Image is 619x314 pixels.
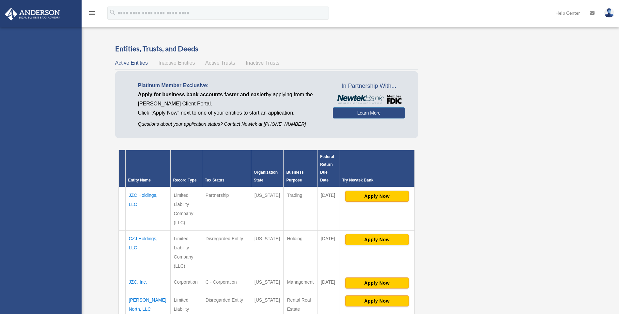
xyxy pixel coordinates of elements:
span: Active Trusts [205,60,235,66]
td: CZJ Holdings, LLC [125,231,170,274]
span: Inactive Trusts [246,60,279,66]
td: [DATE] [317,274,339,292]
a: Learn More [333,107,405,118]
td: [DATE] [317,231,339,274]
td: Limited Liability Company (LLC) [170,187,202,231]
th: Tax Status [202,150,251,187]
p: Platinum Member Exclusive: [138,81,323,90]
td: Holding [284,231,317,274]
td: [US_STATE] [251,187,284,231]
td: JZC Holdings, LLC [125,187,170,231]
button: Apply Now [345,295,409,306]
th: Record Type [170,150,202,187]
span: Active Entities [115,60,148,66]
td: Disregarded Entity [202,231,251,274]
td: Partnership [202,187,251,231]
i: search [109,9,116,16]
td: JZC, Inc. [125,274,170,292]
td: [DATE] [317,187,339,231]
td: Corporation [170,274,202,292]
th: Entity Name [125,150,170,187]
td: Limited Liability Company (LLC) [170,231,202,274]
button: Apply Now [345,277,409,289]
th: Organization State [251,150,284,187]
td: C - Corporation [202,274,251,292]
img: User Pic [604,8,614,18]
h3: Entities, Trusts, and Deeds [115,44,418,54]
span: Inactive Entities [158,60,195,66]
span: Apply for business bank accounts faster and easier [138,92,266,97]
td: Management [284,274,317,292]
th: Business Purpose [284,150,317,187]
p: Questions about your application status? Contact Newtek at [PHONE_NUMBER] [138,120,323,128]
th: Federal Return Due Date [317,150,339,187]
td: [US_STATE] [251,274,284,292]
p: by applying from the [PERSON_NAME] Client Portal. [138,90,323,108]
button: Apply Now [345,234,409,245]
a: menu [88,11,96,17]
span: In Partnership With... [333,81,405,91]
td: [US_STATE] [251,231,284,274]
td: Trading [284,187,317,231]
div: Try Newtek Bank [342,176,412,184]
img: Anderson Advisors Platinum Portal [3,8,62,21]
i: menu [88,9,96,17]
button: Apply Now [345,191,409,202]
p: Click "Apply Now" next to one of your entities to start an application. [138,108,323,118]
img: NewtekBankLogoSM.png [336,95,402,104]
